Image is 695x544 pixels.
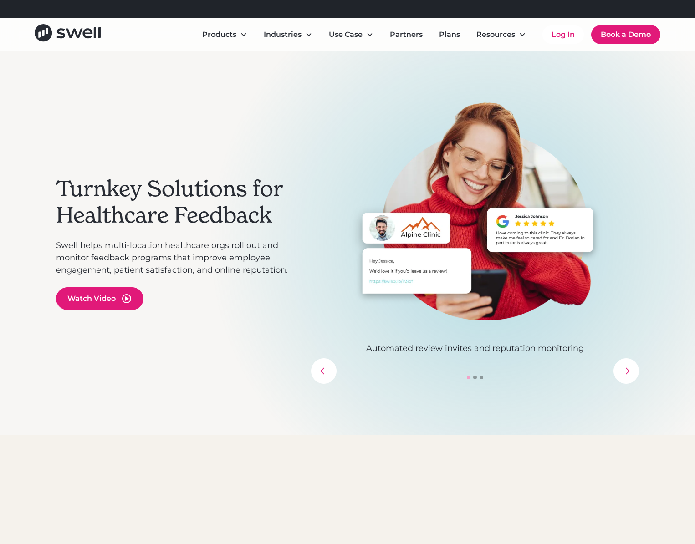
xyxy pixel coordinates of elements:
[311,358,337,384] div: previous slide
[542,25,584,44] a: Log In
[480,376,483,379] div: Show slide 3 of 3
[56,287,143,310] a: open lightbox
[56,239,302,276] p: Swell helps multi-location healthcare orgs roll out and monitor feedback programs that improve em...
[311,102,639,355] div: 1 of 3
[202,29,236,40] div: Products
[432,25,467,44] a: Plans
[613,358,639,384] div: next slide
[467,376,470,379] div: Show slide 1 of 3
[256,25,320,44] div: Industries
[264,29,302,40] div: Industries
[329,29,363,40] div: Use Case
[67,293,116,304] div: Watch Video
[322,25,381,44] div: Use Case
[476,29,515,40] div: Resources
[383,25,430,44] a: Partners
[469,25,533,44] div: Resources
[311,342,639,355] p: Automated review invites and reputation monitoring
[35,24,101,45] a: home
[473,376,477,379] div: Show slide 2 of 3
[195,25,255,44] div: Products
[311,102,639,384] div: carousel
[56,176,302,228] h2: Turnkey Solutions for Healthcare Feedback
[591,25,660,44] a: Book a Demo
[535,446,695,544] iframe: Chat Widget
